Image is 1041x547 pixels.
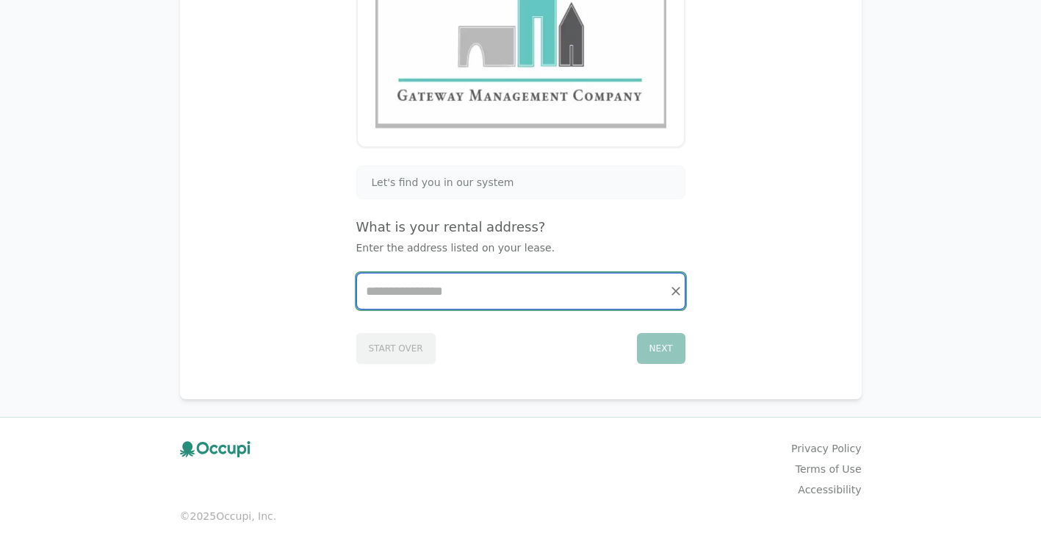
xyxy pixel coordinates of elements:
a: Accessibility [798,482,861,497]
p: Enter the address listed on your lease. [356,240,685,255]
button: Clear [666,281,686,301]
a: Terms of Use [796,462,862,476]
a: Privacy Policy [791,441,861,456]
h4: What is your rental address? [356,217,685,237]
small: © 2025 Occupi, Inc. [180,509,862,523]
span: Let's find you in our system [372,175,514,190]
input: Start typing... [357,273,685,309]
